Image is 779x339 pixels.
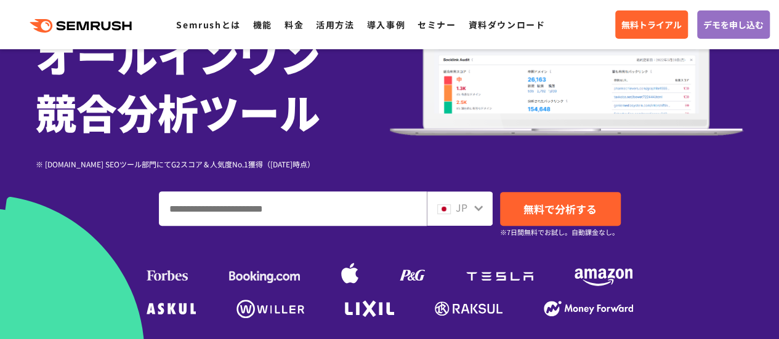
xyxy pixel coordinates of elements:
a: 無料トライアル [615,10,688,39]
span: 無料で分析する [523,201,597,217]
span: JP [456,200,467,215]
a: 資料ダウンロード [468,18,545,31]
a: Semrushとは [176,18,240,31]
a: 導入事例 [367,18,405,31]
a: セミナー [418,18,456,31]
h1: オールインワン 競合分析ツール [36,26,390,140]
a: デモを申し込む [697,10,770,39]
span: 無料トライアル [621,18,682,31]
a: 無料で分析する [500,192,621,226]
span: デモを申し込む [703,18,764,31]
small: ※7日間無料でお試し。自動課金なし。 [500,226,619,238]
a: 料金 [285,18,304,31]
div: ※ [DOMAIN_NAME] SEOツール部門にてG2スコア＆人気度No.1獲得（[DATE]時点） [36,158,390,170]
input: ドメイン、キーワードまたはURLを入力してください [159,192,426,225]
a: 機能 [253,18,272,31]
a: 活用方法 [316,18,354,31]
